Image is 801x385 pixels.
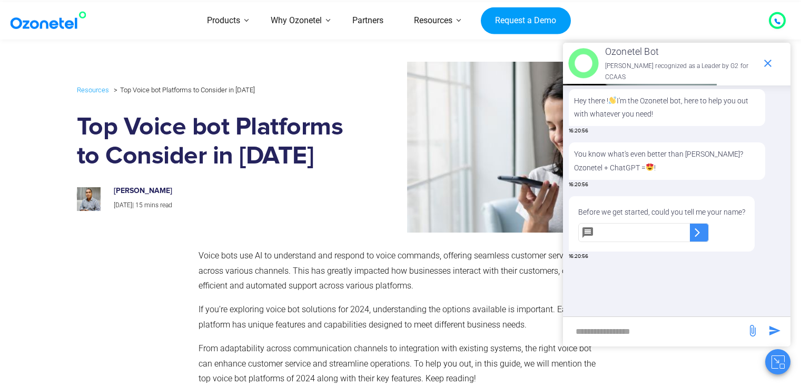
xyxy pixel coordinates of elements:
[609,97,616,104] img: 👋
[569,253,588,261] span: 16:20:56
[757,53,778,74] span: end chat or minimize
[199,343,596,384] span: From adaptability across communication channels to integration with existing systems, the right v...
[192,2,255,40] a: Products
[77,113,347,171] h1: Top Voice bot Platforms to Consider in [DATE]
[605,61,756,83] p: [PERSON_NAME] recognized as a Leader by G2 for CCAAS
[199,304,576,330] span: If you’re exploring voice bot solutions for 2024, understanding the options available is importan...
[574,94,760,121] p: Hey there ! I'm the Ozonetel bot, here to help you out with whatever you need!
[481,7,571,34] a: Request a Demo
[135,201,143,209] span: 15
[646,163,654,171] img: 😍
[111,83,255,97] li: Top Voice bot Platforms to Consider in [DATE]
[765,349,790,374] button: Close chat
[578,206,745,219] p: Before we get started, could you tell me your name?
[568,48,599,79] img: header
[255,2,337,40] a: Why Ozonetel
[569,181,588,189] span: 16:20:56
[337,2,399,40] a: Partners
[742,320,763,341] span: send message
[605,43,756,60] p: Ozonetel Bot
[114,200,336,211] p: |
[568,322,741,341] div: new-msg-input
[199,251,590,291] span: Voice bots use AI to understand and respond to voice commands, offering seamless customer service...
[114,201,132,209] span: [DATE]
[77,187,101,211] img: prashanth-kancherla_avatar-200x200.jpeg
[144,201,172,209] span: mins read
[569,127,588,135] span: 16:20:56
[399,2,468,40] a: Resources
[764,320,785,341] span: send message
[574,148,760,174] p: You know what's even better than [PERSON_NAME]? Ozonetel + ChatGPT = !
[77,84,109,96] a: Resources
[114,187,336,196] h6: [PERSON_NAME]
